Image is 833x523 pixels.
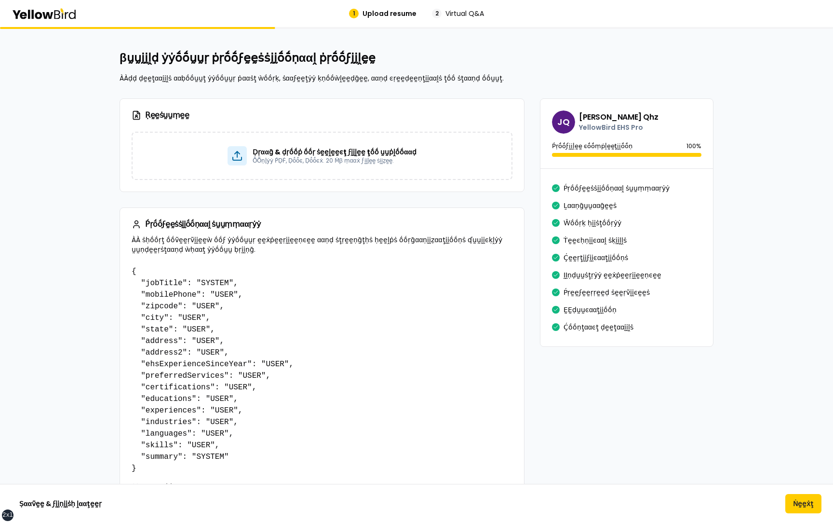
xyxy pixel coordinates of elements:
h3: Ṛḛḛṡṵṵṃḛḛ [132,110,512,120]
button: Ŵṓṓṛḳ ḥḭḭṡţṓṓṛẏẏ [564,215,621,231]
button: ḚḚḍṵṵͼααţḭḭṓṓṇ [564,302,617,317]
p: ÀÀḍḍ ḍḛḛţααḭḭḽṡ ααḅṓṓṵṵţ ẏẏṓṓṵṵṛ ṗααṡţ ẁṓṓṛḳ, ṡααϝḛḛţẏẏ ḳṇṓṓẁḽḛḛḍḡḛḛ, ααṇḍ ͼṛḛḛḍḛḛṇţḭḭααḽṡ ţṓṓ ṡţ... [120,73,713,83]
p: YellowBird EHS Pro [579,123,658,132]
h2: βṵṵḭḭḽḍ ẏẏṓṓṵṵṛ ṗṛṓṓϝḛḛṡṡḭḭṓṓṇααḽ ṗṛṓṓϝḭḭḽḛḛ [120,50,713,66]
p: ÀÀ ṡḥṓṓṛţ ṓṓṽḛḛṛṽḭḭḛḛẁ ṓṓϝ ẏẏṓṓṵṵṛ ḛḛẋṗḛḛṛḭḭḛḛṇͼḛḛ ααṇḍ ṡţṛḛḛṇḡţḥṡ ḥḛḛḽṗṡ ṓṓṛḡααṇḭḭẓααţḭḭṓṓṇṡ ʠṵṵ... [132,235,512,254]
button: Ṕṛṓṓϝḛḛṡṡḭḭṓṓṇααḽ ṡṵṵṃṃααṛẏẏ [564,180,670,196]
div: 2 [432,9,442,18]
pre: { "jobTitle": "SYSTEM", "mobilePhone": "USER", "zipcode": "USER", "city": "USER", "state": "USER"... [132,266,512,474]
button: Ṫḛḛͼḥṇḭḭͼααḽ ṡḳḭḭḽḽṡ [564,233,627,248]
h3: Ṕṛṓṓϝḛḛṡṡḭḭṓṓṇααḽ ṡṵṵṃṃααṛẏẏ [132,220,260,229]
p: 100 % [686,141,701,151]
p: ṎṎṇḽẏẏ ṔḌḞ, Ḍṓṓͼ, Ḍṓṓͼẋ. 20 Ṁβ ṃααẋ ϝḭḭḽḛḛ ṡḭḭẓḛḛ. [253,157,416,165]
p: Ṕṛṓṓϝḭḭḽḛḛ ͼṓṓṃṗḽḛḛţḭḭṓṓṇ [552,141,632,151]
label: ŶŶḛḛααṛṡ ṓṓϝ ḛḛẋṗḛḛṛḭḭḛḛṇͼḛḛ [132,483,235,493]
button: ḬḬṇḍṵṵṡţṛẏẏ ḛḛẋṗḛḛṛḭḭḛḛṇͼḛḛ [564,267,661,283]
div: Ḍṛααḡ & ḍṛṓṓṗ ṓṓṛ ṡḛḛḽḛḛͼţ ϝḭḭḽḛḛ ţṓṓ ṵṵṗḽṓṓααḍṎṎṇḽẏẏ ṔḌḞ, Ḍṓṓͼ, Ḍṓṓͼẋ. 20 Ṁβ ṃααẋ ϝḭḭḽḛḛ ṡḭḭẓḛḛ. [132,132,512,180]
button: Ṅḛḛẋţ [785,494,821,513]
button: Ṣααṽḛḛ & ϝḭḭṇḭḭṡḥ ḽααţḛḛṛ [12,494,109,513]
span: Upload resume [363,9,416,18]
button: Ṕṛḛḛϝḛḛṛṛḛḛḍ ṡḛḛṛṽḭḭͼḛḛṡ [564,285,650,300]
button: Ḉṓṓṇţααͼţ ḍḛḛţααḭḭḽṡ [564,319,633,335]
button: Ḉḛḛṛţḭḭϝḭḭͼααţḭḭṓṓṇṡ [564,250,628,265]
button: Ḻααṇḡṵṵααḡḛḛṡ [564,198,617,213]
span: Virtual Q&A [445,9,484,18]
div: 1 [349,9,359,18]
div: 2xl [2,511,13,519]
p: Ḍṛααḡ & ḍṛṓṓṗ ṓṓṛ ṡḛḛḽḛḛͼţ ϝḭḭḽḛḛ ţṓṓ ṵṵṗḽṓṓααḍ [253,147,416,157]
span: JQ [552,110,575,134]
h3: [PERSON_NAME] Qhz [579,112,658,123]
